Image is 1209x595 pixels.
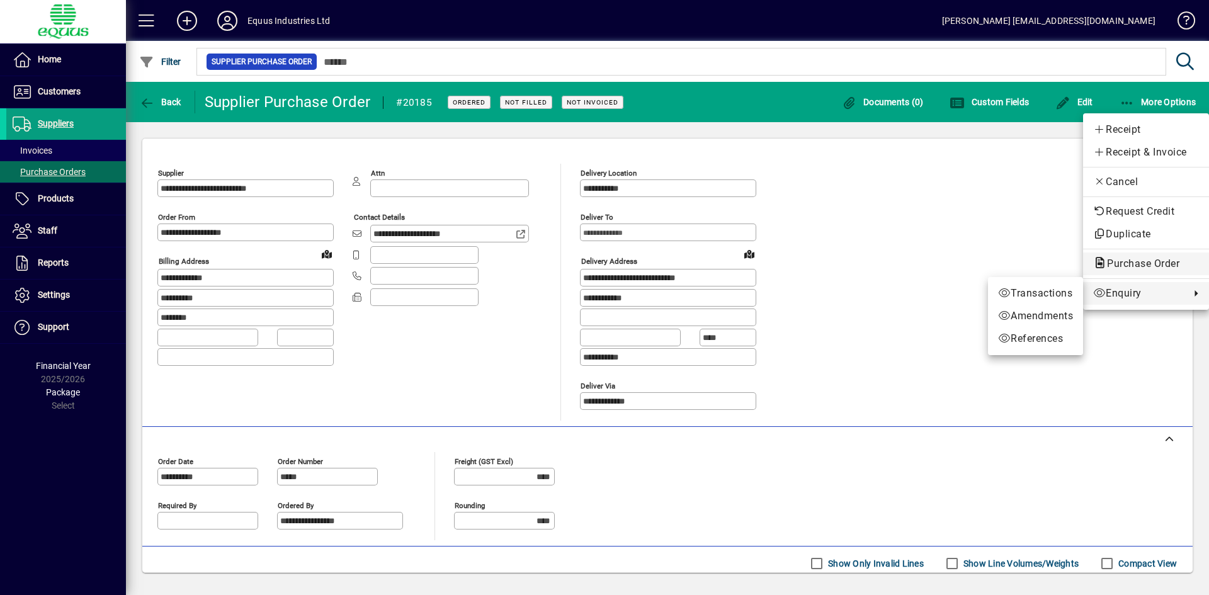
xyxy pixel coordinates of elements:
span: Request Credit [1093,204,1199,219]
span: Amendments [998,309,1073,324]
span: Transactions [998,286,1073,301]
span: Duplicate [1093,227,1199,242]
span: Purchase Order [1093,258,1186,269]
span: Enquiry [1093,286,1184,301]
span: Receipt & Invoice [1093,145,1199,160]
span: Cancel [1093,174,1199,190]
span: References [998,331,1073,346]
span: Receipt [1093,122,1199,137]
